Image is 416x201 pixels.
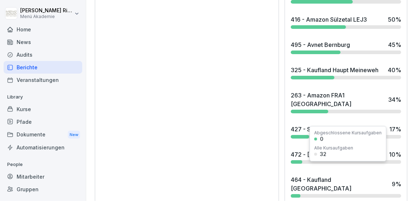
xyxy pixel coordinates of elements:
a: Pfade [4,115,82,128]
a: 416 - Amazon Sülzetal LEJ350% [288,12,404,32]
a: 472 - [GEOGRAPHIC_DATA]10% [288,147,404,167]
a: 427 - SWISS Heiligengrabe17% [288,122,404,141]
div: Dokumente [4,128,82,141]
a: Automatisierungen [4,141,82,154]
div: 50 % [388,15,401,24]
a: News [4,36,82,48]
a: Veranstaltungen [4,74,82,86]
div: 17 % [389,125,401,134]
div: 495 - Avnet Bernburg [291,40,350,49]
div: 464 - Kaufland [GEOGRAPHIC_DATA] [291,175,388,193]
div: 9 % [392,180,401,188]
div: 325 - Kaufland Haupt Meineweh [291,66,378,74]
p: Menü Akademie [20,14,73,19]
a: Gruppen [4,183,82,196]
p: People [4,159,82,170]
a: Mitarbeiter [4,170,82,183]
div: New [68,131,80,139]
div: 40 % [388,66,401,74]
div: 416 - Amazon Sülzetal LEJ3 [291,15,367,24]
div: Alle Kursaufgaben [314,146,353,150]
div: 472 - [GEOGRAPHIC_DATA] [291,150,368,159]
a: Home [4,23,82,36]
p: [PERSON_NAME] Riediger [20,8,73,14]
a: 325 - Kaufland Haupt Meineweh40% [288,63,404,82]
a: Audits [4,48,82,61]
a: DokumenteNew [4,128,82,141]
div: 34 % [388,95,401,104]
p: Library [4,91,82,103]
div: 0 [320,136,323,141]
div: 427 - SWISS Heiligengrabe [291,125,365,134]
a: Berichte [4,61,82,74]
a: Kurse [4,103,82,115]
div: 32 [320,152,327,157]
div: Abgeschlossene Kursaufgaben [314,131,382,135]
a: 495 - Avnet Bernburg45% [288,38,404,57]
div: 45 % [388,40,401,49]
div: 10 % [389,150,401,159]
a: 464 - Kaufland [GEOGRAPHIC_DATA]9% [288,172,404,201]
a: 263 - Amazon FRA1 [GEOGRAPHIC_DATA]34% [288,88,404,116]
div: 263 - Amazon FRA1 [GEOGRAPHIC_DATA] [291,91,385,108]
